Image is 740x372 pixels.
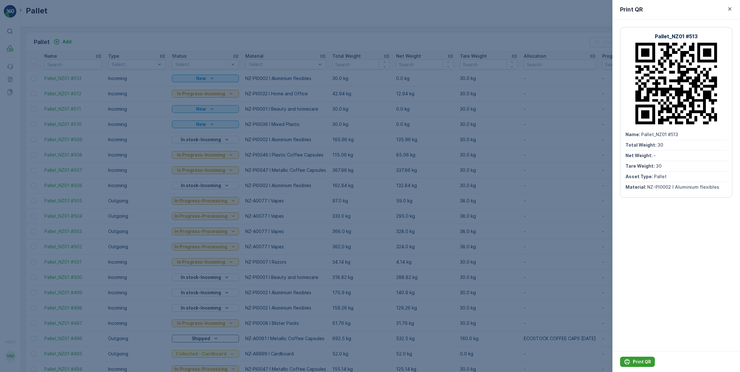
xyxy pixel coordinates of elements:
span: Total Weight : [625,142,657,148]
span: 30 [656,163,662,169]
span: 30 [657,142,663,148]
p: Print QR [620,5,643,14]
span: Asset Type : [625,174,654,179]
span: NZ-PI0002 I Aluminium flexibles [647,184,719,190]
span: 30 [36,136,41,142]
span: Tare Weight : [5,136,36,142]
span: - [33,126,36,131]
span: NZ-PI0032 I Home and Office [27,157,93,163]
span: Tare Weight : [625,163,656,169]
span: - [654,153,656,158]
span: Asset Type : [5,147,34,152]
span: Material : [625,184,647,190]
span: Material : [5,157,27,163]
button: Print QR [620,357,655,367]
span: Pallet [34,147,47,152]
span: 30 [37,115,43,120]
span: Pallet_NZ01 #512 [21,105,58,110]
span: Pallet [654,174,667,179]
p: Pallet_NZ01 #512 [348,5,391,13]
p: Print QR [633,359,651,365]
span: Name : [625,132,641,137]
span: Net Weight : [5,126,33,131]
span: Name : [5,105,21,110]
span: Total Weight : [5,115,37,120]
span: Net Weight : [625,153,654,158]
p: Pallet_NZ01 #513 [655,33,698,40]
span: Pallet_NZ01 #513 [641,132,678,137]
